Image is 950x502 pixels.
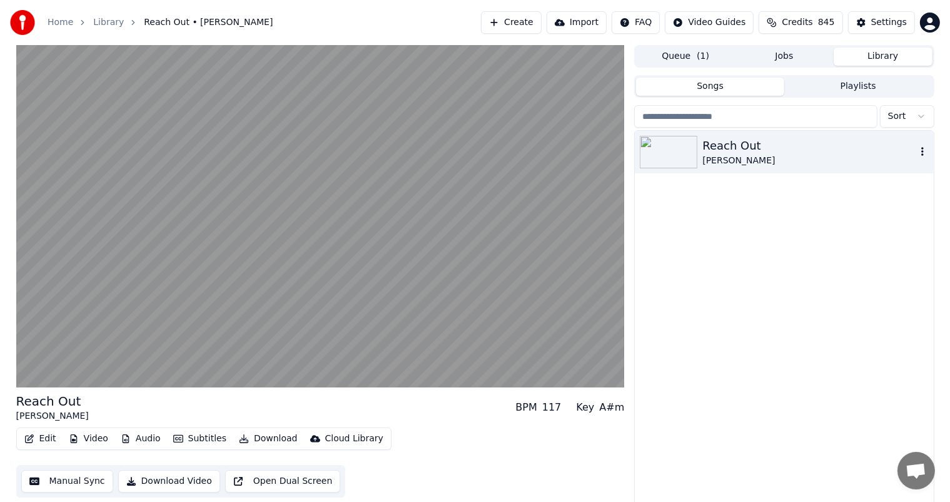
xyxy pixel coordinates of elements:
[48,16,73,29] a: Home
[64,430,113,448] button: Video
[897,452,935,489] div: Open chat
[697,50,709,63] span: ( 1 )
[636,48,735,66] button: Queue
[612,11,660,34] button: FAQ
[848,11,915,34] button: Settings
[515,400,537,415] div: BPM
[599,400,624,415] div: A#m
[325,433,383,445] div: Cloud Library
[234,430,303,448] button: Download
[118,470,220,493] button: Download Video
[784,78,932,96] button: Playlists
[702,137,916,155] div: Reach Out
[225,470,341,493] button: Open Dual Screen
[21,470,113,493] button: Manual Sync
[542,400,562,415] div: 117
[818,16,835,29] span: 845
[547,11,607,34] button: Import
[834,48,932,66] button: Library
[19,430,61,448] button: Edit
[116,430,166,448] button: Audio
[16,392,89,410] div: Reach Out
[144,16,273,29] span: Reach Out • [PERSON_NAME]
[10,10,35,35] img: youka
[665,11,754,34] button: Video Guides
[93,16,124,29] a: Library
[48,16,273,29] nav: breadcrumb
[16,410,89,423] div: [PERSON_NAME]
[636,78,784,96] button: Songs
[759,11,842,34] button: Credits845
[735,48,834,66] button: Jobs
[871,16,907,29] div: Settings
[702,155,916,167] div: [PERSON_NAME]
[481,11,542,34] button: Create
[576,400,594,415] div: Key
[888,110,906,123] span: Sort
[168,430,231,448] button: Subtitles
[782,16,812,29] span: Credits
